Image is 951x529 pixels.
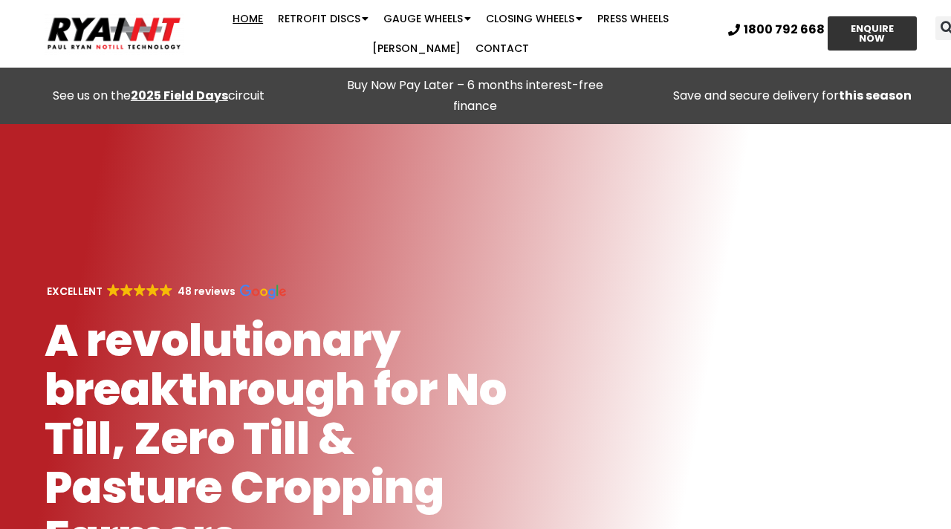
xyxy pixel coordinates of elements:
[225,4,270,33] a: Home
[45,12,184,55] img: Ryan NT logo
[131,87,228,104] a: 2025 Field Days
[365,33,468,63] a: [PERSON_NAME]
[376,4,478,33] a: Gauge Wheels
[120,284,133,296] img: Google
[45,284,286,299] a: EXCELLENT GoogleGoogleGoogleGoogleGoogle 48 reviews Google
[728,24,825,36] a: 1800 792 668
[325,75,627,117] p: Buy Now Pay Later – 6 months interest-free finance
[828,16,917,51] a: ENQUIRE NOW
[134,284,146,296] img: Google
[47,284,103,299] strong: EXCELLENT
[478,4,590,33] a: Closing Wheels
[270,4,376,33] a: Retrofit Discs
[7,85,310,106] div: See us on the circuit
[107,284,120,296] img: Google
[240,285,286,299] img: Google
[839,87,912,104] strong: this season
[590,4,676,33] a: Press Wheels
[744,24,825,36] span: 1800 792 668
[178,284,236,299] strong: 48 reviews
[146,284,159,296] img: Google
[641,85,944,106] p: Save and secure delivery for
[160,284,172,296] img: Google
[184,4,717,63] nav: Menu
[841,24,903,43] span: ENQUIRE NOW
[468,33,536,63] a: Contact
